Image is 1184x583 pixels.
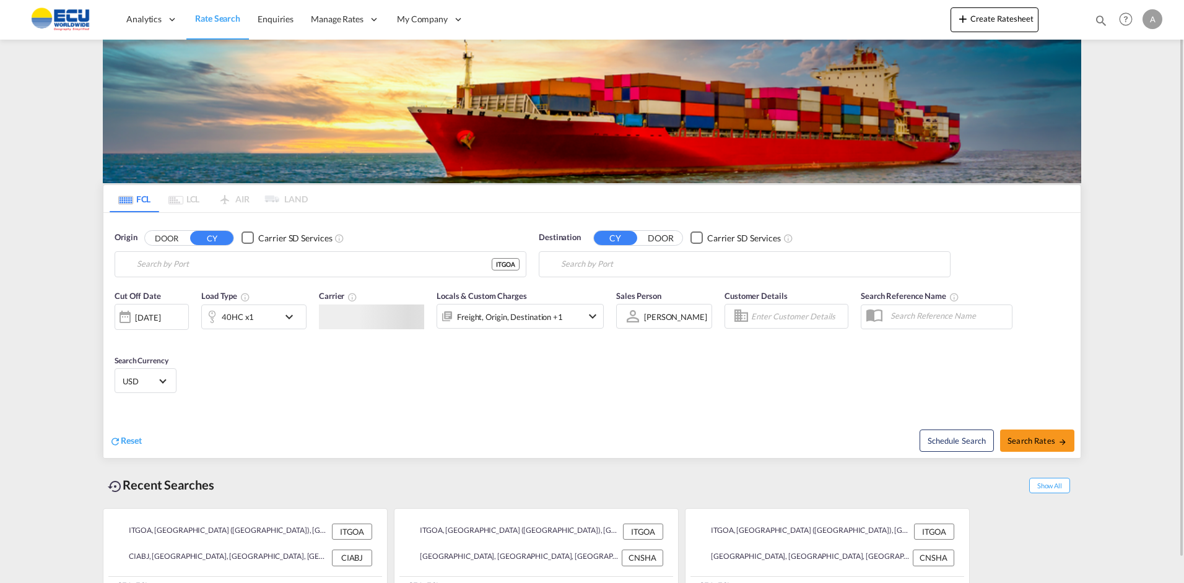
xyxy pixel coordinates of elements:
div: CIABJ [332,550,372,566]
div: [PERSON_NAME] [644,312,707,322]
md-icon: icon-arrow-right [1058,438,1067,446]
button: Note: By default Schedule search will only considerorigin ports, destination ports and cut off da... [920,430,994,452]
input: Search by Port [137,255,492,274]
button: DOOR [639,231,682,245]
div: A [1143,9,1162,29]
button: CY [594,231,637,245]
md-icon: The selected Trucker/Carrierwill be displayed in the rate results If the rates are from another f... [347,292,357,302]
span: Show All [1029,478,1070,493]
div: Carrier SD Services [258,232,332,244]
button: DOOR [145,231,188,245]
span: Customer Details [725,291,787,301]
span: Destination [539,231,581,244]
div: Recent Searches [103,471,219,499]
md-checkbox: Checkbox No Ink [242,231,332,244]
div: Freight Origin Destination Factory Stuffingicon-chevron-down [437,304,604,329]
input: Enter Customer Details [751,307,844,326]
md-pagination-wrapper: Use the left and right arrow keys to navigate between tabs [110,185,308,212]
div: icon-magnify [1094,14,1108,32]
md-icon: Unchecked: Search for CY (Container Yard) services for all selected carriers.Checked : Search for... [783,233,793,243]
button: icon-plus 400-fgCreate Ratesheet [951,7,1038,32]
div: ITGOA [914,524,954,540]
input: Search Reference Name [884,306,1012,325]
div: icon-refreshReset [110,434,142,448]
button: CY [190,231,233,245]
span: My Company [397,13,448,25]
span: Carrier [319,291,357,301]
md-icon: icon-plus 400-fg [955,11,970,26]
div: CNSHA, Shanghai, China, Greater China & Far East Asia, Asia Pacific [700,550,910,566]
span: Search Reference Name [861,291,959,301]
div: ITGOA, Genova (Genoa), Italy, Southern Europe, Europe [118,524,329,540]
md-icon: Your search will be saved by the below given name [949,292,959,302]
span: Load Type [201,291,250,301]
input: Search by Port [561,255,944,274]
span: Sales Person [616,291,661,301]
span: Analytics [126,13,162,25]
md-icon: icon-backup-restore [108,479,123,494]
button: Search Ratesicon-arrow-right [1000,430,1074,452]
md-icon: icon-information-outline [240,292,250,302]
span: Help [1115,9,1136,30]
span: Origin [115,231,137,244]
div: CNSHA [913,550,954,566]
span: USD [123,376,157,387]
md-input-container: Abidjan, CIABJ [539,252,950,277]
span: Cut Off Date [115,291,161,301]
div: 40HC x1 [222,308,254,326]
div: [DATE] [135,312,160,323]
md-tab-item: FCL [110,185,159,212]
span: Enquiries [258,14,294,24]
md-icon: Unchecked: Search for CY (Container Yard) services for all selected carriers.Checked : Search for... [334,233,344,243]
md-input-container: Genova (Genoa), ITGOA [115,252,526,277]
div: Carrier SD Services [707,232,781,244]
div: CNSHA, Shanghai, China, Greater China & Far East Asia, Asia Pacific [409,550,619,566]
md-icon: icon-chevron-down [282,309,303,324]
md-icon: icon-chevron-down [585,309,600,324]
span: Search Rates [1008,436,1067,446]
span: Locals & Custom Charges [437,291,527,301]
div: ITGOA [492,258,520,270]
div: CNSHA [622,550,663,566]
div: ITGOA, Genova (Genoa), Italy, Southern Europe, Europe [409,524,620,540]
div: ITGOA [332,524,372,540]
div: ITGOA, Genova (Genoa), Italy, Southern Europe, Europe [700,524,911,540]
div: Help [1115,9,1143,31]
md-checkbox: Checkbox No Ink [690,231,781,244]
md-icon: icon-magnify [1094,14,1108,27]
div: CIABJ, Abidjan, Côte d'Ivoire, Western Africa, Africa [118,550,329,566]
md-icon: icon-refresh [110,436,121,447]
div: [DATE] [115,304,189,330]
div: Origin DOOR CY Checkbox No InkUnchecked: Search for CY (Container Yard) services for all selected... [103,213,1081,458]
div: Freight Origin Destination Factory Stuffing [457,308,563,326]
div: 40HC x1icon-chevron-down [201,304,307,329]
md-select: Select Currency: $ USDUnited States Dollar [121,372,170,390]
md-select: Sales Person: Andrea Tumiati [643,308,708,326]
span: Search Currency [115,356,168,365]
span: Manage Rates [311,13,363,25]
img: LCL+%26+FCL+BACKGROUND.png [103,40,1081,183]
md-datepicker: Select [115,329,124,345]
span: Rate Search [195,13,240,24]
div: ITGOA [623,524,663,540]
span: Reset [121,435,142,446]
img: 6cccb1402a9411edb762cf9624ab9cda.png [19,6,102,33]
